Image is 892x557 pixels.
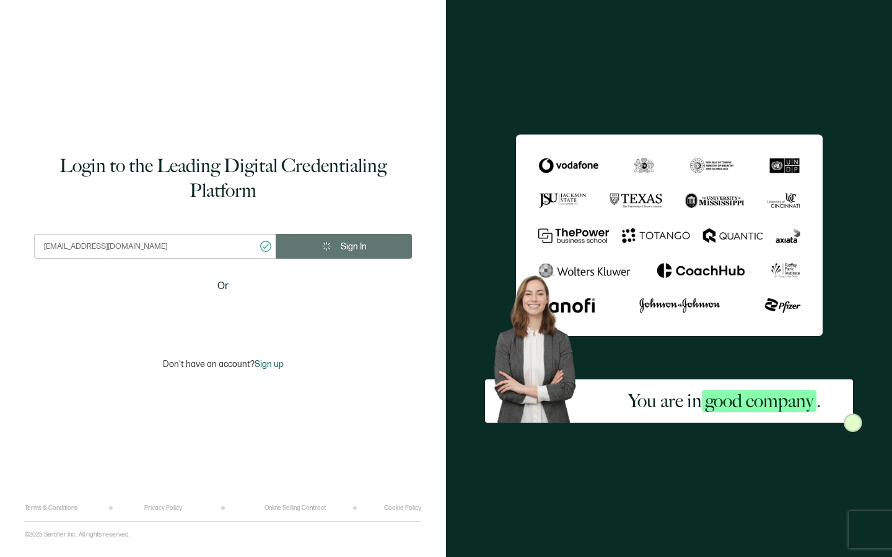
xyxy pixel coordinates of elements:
a: Online Selling Contract [265,504,326,512]
a: Terms & Conditions [25,504,77,512]
iframe: Sign in with Google Button [146,302,300,329]
a: Cookie Policy [384,504,421,512]
span: Sign up [255,359,284,369]
span: Or [217,278,229,294]
p: Don't have an account? [163,359,284,369]
input: Enter your work email address [34,234,276,259]
ion-icon: checkmark circle outline [259,240,273,253]
a: Privacy Policy [144,504,182,512]
p: ©2025 Sertifier Inc.. All rights reserved. [25,531,130,538]
h2: You are in . [628,389,821,413]
img: Sertifier Login - You are in <span class="strong-h">good company</span>. [516,134,823,336]
img: Sertifier Login [844,413,862,432]
span: good company [702,390,816,412]
img: Sertifier Login - You are in <span class="strong-h">good company</span>. Hero [485,268,595,423]
h1: Login to the Leading Digital Credentialing Platform [34,153,412,203]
